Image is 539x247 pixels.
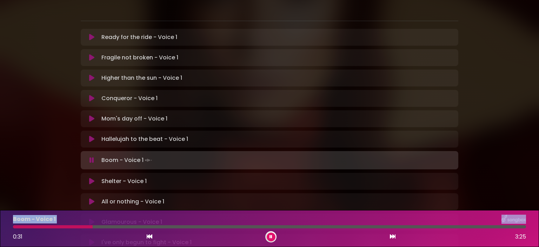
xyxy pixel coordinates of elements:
[515,233,526,241] span: 3:25
[101,197,164,206] p: All or nothing - Voice 1
[101,177,147,186] p: Shelter - Voice 1
[101,115,167,123] p: Mom's day off - Voice 1
[101,74,182,82] p: Higher than the sun - Voice 1
[101,33,177,41] p: Ready for the ride - Voice 1
[144,155,153,165] img: waveform4.gif
[101,155,153,165] p: Boom - Voice 1
[101,53,178,62] p: Fragile not broken - Voice 1
[13,233,22,241] span: 0:31
[101,135,188,143] p: Hallelujah to the beat - Voice 1
[101,94,158,103] p: Conqueror - Voice 1
[13,215,56,223] p: Boom - Voice 1
[501,215,526,224] img: songbox-logo-white.png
